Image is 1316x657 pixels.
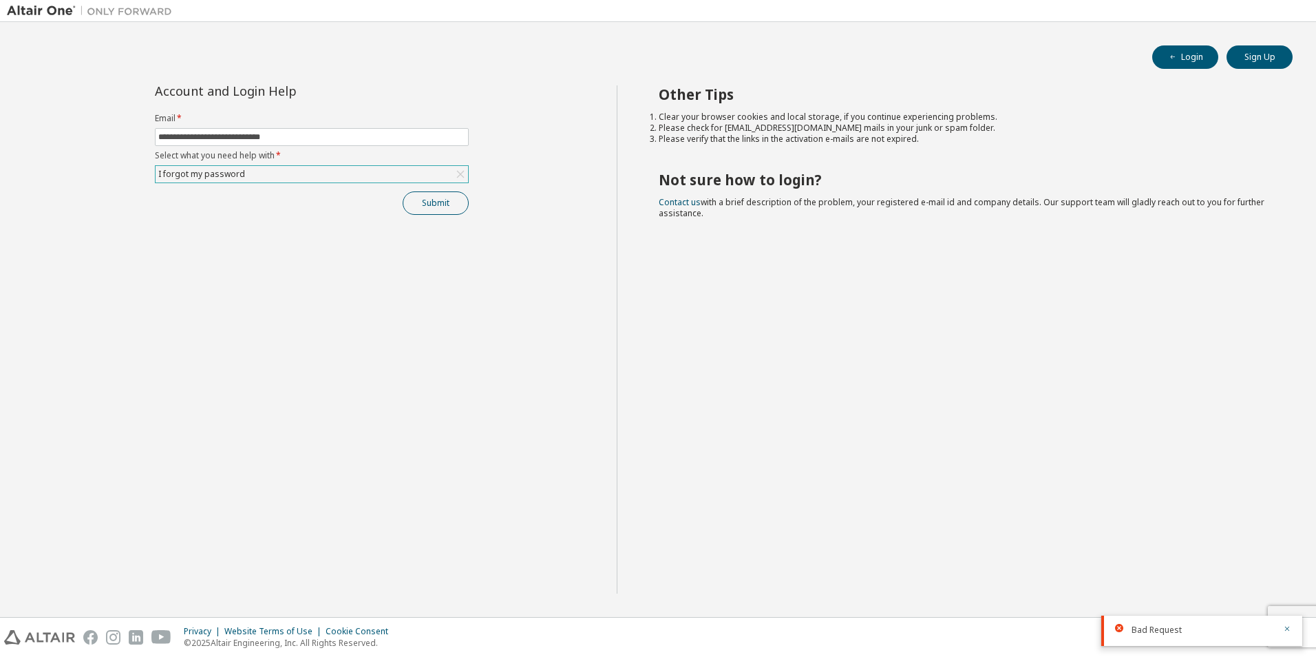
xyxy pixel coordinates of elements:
button: Sign Up [1227,45,1293,69]
h2: Not sure how to login? [659,171,1269,189]
img: facebook.svg [83,630,98,645]
p: © 2025 Altair Engineering, Inc. All Rights Reserved. [184,637,396,649]
li: Clear your browser cookies and local storage, if you continue experiencing problems. [659,112,1269,123]
div: Account and Login Help [155,85,406,96]
li: Please verify that the links in the activation e-mails are not expired. [659,134,1269,145]
span: Bad Request [1132,625,1182,636]
img: youtube.svg [151,630,171,645]
img: linkedin.svg [129,630,143,645]
div: Website Terms of Use [224,626,326,637]
li: Please check for [EMAIL_ADDRESS][DOMAIN_NAME] mails in your junk or spam folder. [659,123,1269,134]
a: Contact us [659,196,701,208]
img: Altair One [7,4,179,18]
span: with a brief description of the problem, your registered e-mail id and company details. Our suppo... [659,196,1264,219]
label: Select what you need help with [155,150,469,161]
button: Submit [403,191,469,215]
div: Privacy [184,626,224,637]
img: instagram.svg [106,630,120,645]
div: I forgot my password [156,167,247,182]
button: Login [1152,45,1218,69]
div: I forgot my password [156,166,468,182]
h2: Other Tips [659,85,1269,103]
div: Cookie Consent [326,626,396,637]
img: altair_logo.svg [4,630,75,645]
label: Email [155,113,469,124]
